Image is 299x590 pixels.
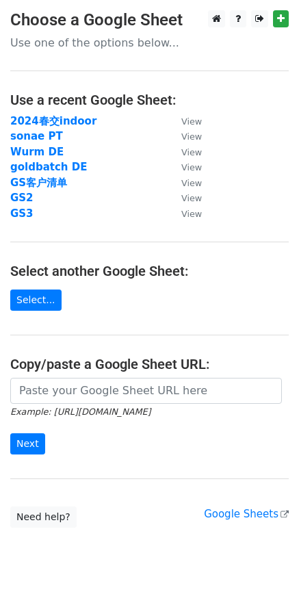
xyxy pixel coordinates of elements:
[10,10,289,30] h3: Choose a Google Sheet
[204,508,289,520] a: Google Sheets
[181,178,202,188] small: View
[10,356,289,372] h4: Copy/paste a Google Sheet URL:
[181,116,202,127] small: View
[168,207,202,220] a: View
[10,146,64,158] a: Wurm DE
[10,192,34,204] a: GS2
[10,290,62,311] a: Select...
[168,115,202,127] a: View
[181,162,202,172] small: View
[10,115,96,127] a: 2024春交indoor
[168,146,202,158] a: View
[168,177,202,189] a: View
[168,161,202,173] a: View
[10,36,289,50] p: Use one of the options below...
[181,147,202,157] small: View
[10,92,289,108] h4: Use a recent Google Sheet:
[10,378,282,404] input: Paste your Google Sheet URL here
[181,193,202,203] small: View
[181,209,202,219] small: View
[10,506,77,528] a: Need help?
[168,192,202,204] a: View
[181,131,202,142] small: View
[10,177,67,189] a: GS客户清单
[10,263,289,279] h4: Select another Google Sheet:
[10,130,63,142] a: sonae PT
[168,130,202,142] a: View
[10,207,34,220] a: GS3
[10,407,151,417] small: Example: [URL][DOMAIN_NAME]
[10,433,45,454] input: Next
[10,161,87,173] a: goldbatch DE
